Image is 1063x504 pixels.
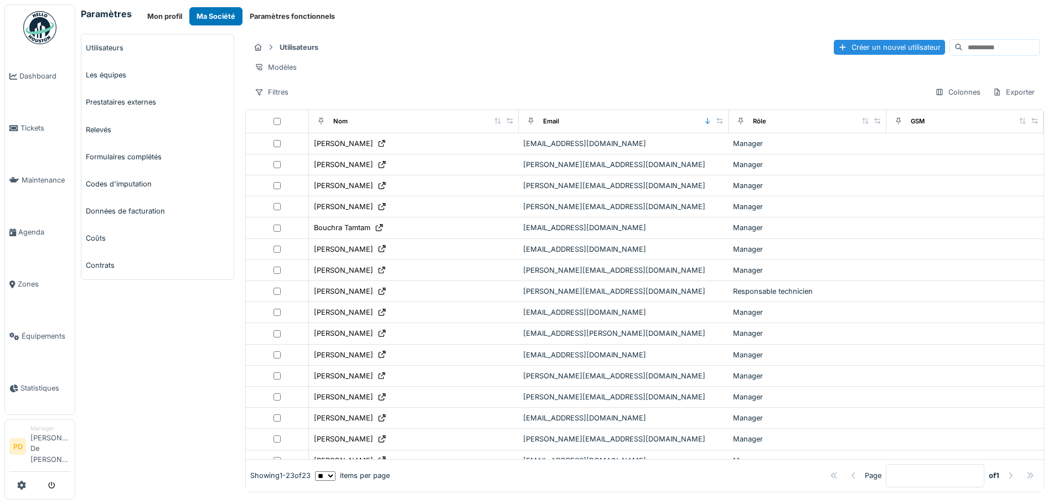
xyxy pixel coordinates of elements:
div: [PERSON_NAME][EMAIL_ADDRESS][DOMAIN_NAME] [523,201,724,212]
div: Manager [733,413,881,423]
div: Page [865,470,881,481]
div: [PERSON_NAME] [314,413,373,423]
button: Paramètres fonctionnels [242,7,342,25]
a: Prestataires externes [81,89,234,116]
div: [PERSON_NAME] [314,434,373,444]
a: Contrats [81,252,234,279]
div: [PERSON_NAME] [314,392,373,402]
div: Manager [733,222,881,233]
div: Rôle [753,117,766,126]
div: [EMAIL_ADDRESS][DOMAIN_NAME] [523,244,724,254]
a: Données de facturation [81,198,234,225]
div: Manager [733,371,881,381]
div: [PERSON_NAME] [314,180,373,191]
div: [EMAIL_ADDRESS][DOMAIN_NAME] [523,222,724,233]
div: Filtres [250,84,293,100]
span: Agenda [18,227,70,237]
div: Showing 1 - 23 of 23 [250,470,311,481]
button: Mon profil [140,7,189,25]
div: [PERSON_NAME] [314,350,373,360]
div: Manager [733,392,881,402]
div: [PERSON_NAME] [314,328,373,339]
div: Manager [733,328,881,339]
div: Créer un nouvel utilisateur [834,40,945,55]
a: Maintenance [5,154,75,206]
a: Dashboard [5,50,75,102]
div: Email [543,117,559,126]
a: Zones [5,258,75,310]
div: Manager [733,180,881,191]
a: Équipements [5,310,75,362]
li: [PERSON_NAME] De [PERSON_NAME] [30,424,70,469]
div: Manager [733,244,881,254]
a: Coûts [81,225,234,252]
span: Tickets [20,123,70,133]
div: Manager [733,201,881,212]
div: [PERSON_NAME] [314,455,373,466]
div: [EMAIL_ADDRESS][DOMAIN_NAME] [523,307,724,318]
div: Exporter [988,84,1040,100]
div: [PERSON_NAME] [314,265,373,276]
a: Les équipes [81,61,234,89]
div: Responsable technicien [733,286,881,297]
div: [PERSON_NAME][EMAIL_ADDRESS][DOMAIN_NAME] [523,180,724,191]
div: Manager [733,455,881,466]
a: Statistiques [5,362,75,414]
button: Ma Société [189,7,242,25]
div: [PERSON_NAME] [314,159,373,170]
span: Dashboard [19,71,70,81]
a: PD Manager[PERSON_NAME] De [PERSON_NAME] [9,424,70,472]
div: [EMAIL_ADDRESS][DOMAIN_NAME] [523,138,724,149]
div: Modèles [250,59,302,75]
strong: of 1 [989,470,999,481]
strong: Utilisateurs [275,42,323,53]
div: GSM [911,117,925,126]
div: Manager [30,424,70,433]
div: [EMAIL_ADDRESS][DOMAIN_NAME] [523,455,724,466]
div: Colonnes [930,84,985,100]
div: [PERSON_NAME] [314,201,373,212]
a: Utilisateurs [81,34,234,61]
div: items per page [315,470,390,481]
span: Statistiques [20,383,70,393]
div: [PERSON_NAME] [314,138,373,149]
span: Équipements [22,331,70,341]
div: Bouchra Tamtam [314,222,370,233]
div: Nom [333,117,348,126]
div: [PERSON_NAME] [314,286,373,297]
div: [EMAIL_ADDRESS][PERSON_NAME][DOMAIN_NAME] [523,328,724,339]
span: Zones [18,279,70,289]
a: Relevés [81,116,234,143]
div: Manager [733,434,881,444]
span: Maintenance [22,175,70,185]
a: Codes d'imputation [81,170,234,198]
div: [EMAIL_ADDRESS][DOMAIN_NAME] [523,413,724,423]
div: Manager [733,265,881,276]
h6: Paramètres [81,9,132,19]
a: Tickets [5,102,75,154]
div: Manager [733,138,881,149]
div: Manager [733,307,881,318]
div: [PERSON_NAME] [314,244,373,254]
li: PD [9,438,26,455]
div: [EMAIL_ADDRESS][DOMAIN_NAME] [523,350,724,360]
div: [PERSON_NAME] [314,371,373,381]
div: Manager [733,350,881,360]
div: [PERSON_NAME][EMAIL_ADDRESS][DOMAIN_NAME] [523,159,724,170]
a: Agenda [5,206,75,258]
div: [PERSON_NAME][EMAIL_ADDRESS][DOMAIN_NAME] [523,371,724,381]
div: [PERSON_NAME][EMAIL_ADDRESS][DOMAIN_NAME] [523,265,724,276]
div: [PERSON_NAME][EMAIL_ADDRESS][DOMAIN_NAME] [523,434,724,444]
a: Formulaires complétés [81,143,234,170]
div: [PERSON_NAME][EMAIL_ADDRESS][DOMAIN_NAME] [523,286,724,297]
div: Manager [733,159,881,170]
div: [PERSON_NAME] [314,307,373,318]
div: [PERSON_NAME][EMAIL_ADDRESS][DOMAIN_NAME] [523,392,724,402]
img: Badge_color-CXgf-gQk.svg [23,11,56,44]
